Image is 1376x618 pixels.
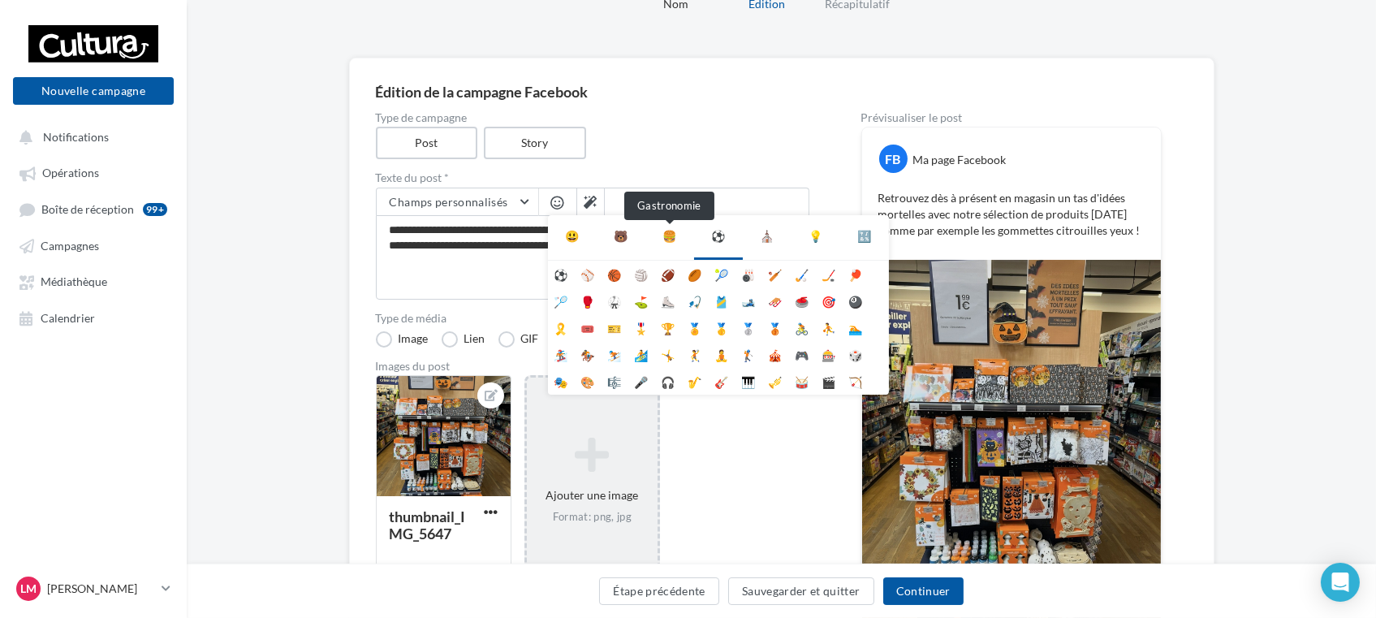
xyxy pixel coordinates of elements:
span: Boîte de réception [41,202,134,216]
li: ⛹️ [816,314,843,341]
a: Boîte de réception99+ [10,194,177,224]
li: 🥌 [789,287,816,314]
li: ⚽ [548,261,575,287]
li: 🎭 [548,368,575,395]
label: Type de campagne [376,112,809,123]
li: 🎧 [655,368,682,395]
li: 🎪 [762,341,789,368]
li: 🤾 [682,341,709,368]
a: Campagnes [10,231,177,260]
div: 🔣 [857,228,871,244]
div: 🐻 [614,228,628,244]
div: Édition de la campagne Facebook [376,84,1188,99]
label: Type de média [376,313,809,324]
div: FB [879,145,908,173]
a: Médiathèque [10,266,177,296]
div: thumbnail_IMG_5647 [390,508,466,542]
li: 🏏 [762,261,789,287]
li: 🏌 [735,341,762,368]
label: Post [376,127,478,159]
button: Étape précédente [599,577,719,605]
span: Champs personnalisés [390,195,508,209]
li: 🧘 [709,341,735,368]
li: 🏆 [655,314,682,341]
li: 🎣 [682,287,709,314]
li: 🎮 [789,341,816,368]
p: Retrouvez dès à présent en magasin un tas d'idées mortelles avec notre sélection de produits [DAT... [878,190,1145,239]
div: 🍔 [662,228,676,244]
span: Calendrier [41,311,95,325]
div: Prévisualiser le post [861,112,1162,123]
label: GIF [498,331,539,348]
li: 🎹 [735,368,762,395]
li: 🎾 [709,261,735,287]
div: Ma page Facebook [913,152,1007,168]
li: 🎬 [816,368,843,395]
li: 🎼 [602,368,628,395]
div: 99+ [143,203,167,216]
li: 🏀 [602,261,628,287]
div: ⛪ [760,228,774,244]
li: 🎳 [735,261,762,287]
li: 🛷 [762,287,789,314]
button: Notifications [10,122,170,151]
li: 🏇 [575,341,602,368]
span: LM [20,581,37,597]
li: 🎿 [735,287,762,314]
li: 🏑 [789,261,816,287]
li: 🥋 [602,287,628,314]
li: 🎱 [843,287,869,314]
span: Notifications [43,130,109,144]
div: Open Intercom Messenger [1321,563,1360,602]
li: 🚴 [789,314,816,341]
li: 🏒 [816,261,843,287]
li: 🏉 [682,261,709,287]
button: Nouvelle campagne [13,77,174,105]
a: Opérations [10,158,177,187]
li: 🏐 [628,261,655,287]
div: 😃 [565,228,579,244]
li: 🎤 [628,368,655,395]
li: 🤸 [655,341,682,368]
a: LM [PERSON_NAME] [13,573,174,604]
li: 🎽 [709,287,735,314]
span: Opérations [42,166,99,180]
li: 🎫 [602,314,628,341]
li: ⛸️ [655,287,682,314]
li: 🎲 [843,341,869,368]
li: 🎖️ [628,314,655,341]
li: 🎟️ [575,314,602,341]
li: 🏈 [655,261,682,287]
div: 💡 [809,228,822,244]
li: 🎸 [709,368,735,395]
div: Gastronomie [624,192,714,220]
li: 🎯 [816,287,843,314]
li: 🏹 [843,368,869,395]
li: 🎷 [682,368,709,395]
li: 🥊 [575,287,602,314]
li: 🥁 [789,368,816,395]
li: 🎗️ [548,314,575,341]
li: 🏂 [548,341,575,368]
label: Image [376,331,429,348]
li: 🎰 [816,341,843,368]
div: ⚽ [711,228,725,244]
li: 🎺 [762,368,789,395]
li: 🥈 [735,314,762,341]
label: Texte du post * [376,172,809,184]
li: 🏄 [628,341,655,368]
p: [PERSON_NAME] [47,581,155,597]
li: ⛳ [628,287,655,314]
span: Médiathèque [41,275,107,289]
li: 🥉 [762,314,789,341]
li: 🎨 [575,368,602,395]
a: Calendrier [10,303,177,332]
button: Continuer [883,577,964,605]
li: 🏓 [843,261,869,287]
li: 🏅 [682,314,709,341]
li: ⛷️ [602,341,628,368]
li: 🥇 [709,314,735,341]
label: Story [484,127,586,159]
div: Images du post [376,361,809,372]
button: Champs personnalisés [377,188,538,216]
